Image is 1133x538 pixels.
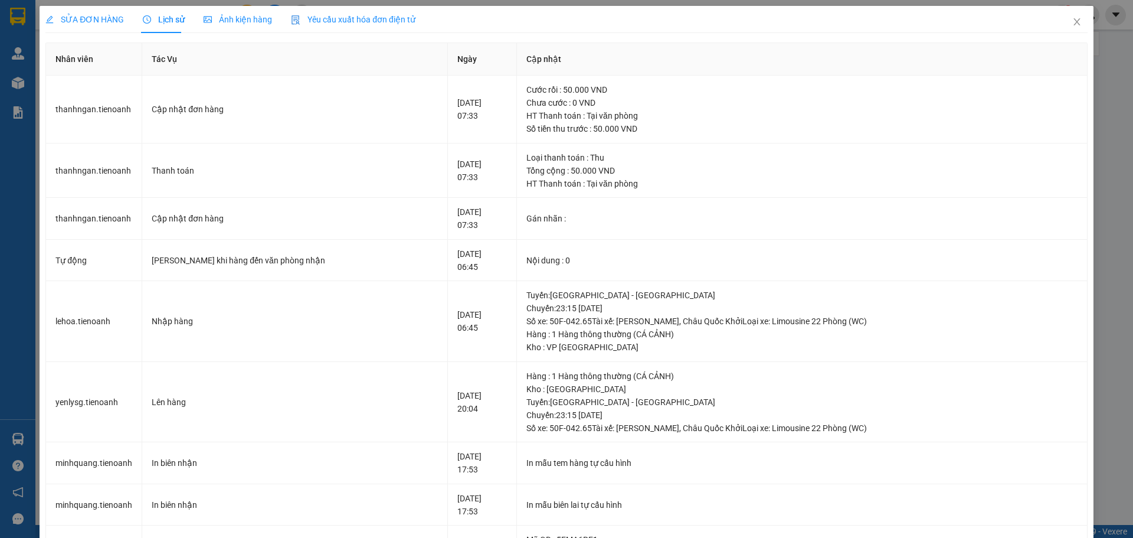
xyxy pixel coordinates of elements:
th: Cập nhật [517,43,1088,76]
div: Loại thanh toán : Thu [526,151,1078,164]
td: thanhngan.tienoanh [46,198,142,240]
div: Gán nhãn : [526,212,1078,225]
span: SỬA ĐƠN HÀNG [45,15,124,24]
th: Tác Vụ [142,43,448,76]
div: [DATE] 17:53 [457,492,507,518]
th: Nhân viên [46,43,142,76]
td: Tự động [46,240,142,282]
div: [PERSON_NAME] khi hàng đến văn phòng nhận [152,254,438,267]
div: [DATE] 17:53 [457,450,507,476]
div: HT Thanh toán : Tại văn phòng [526,109,1078,122]
span: clock-circle [143,15,151,24]
div: Chưa cước : 0 VND [526,96,1078,109]
div: Hàng : 1 Hàng thông thường (CÁ CẢNH) [526,370,1078,383]
td: thanhngan.tienoanh [46,144,142,198]
div: HT Thanh toán : Tại văn phòng [526,177,1078,190]
td: thanhngan.tienoanh [46,76,142,144]
div: Lên hàng [152,396,438,409]
span: edit [45,15,54,24]
span: close [1072,17,1082,27]
span: Yêu cầu xuất hóa đơn điện tử [291,15,415,24]
div: Kho : VP [GEOGRAPHIC_DATA] [526,341,1078,354]
td: minhquang.tienoanh [46,442,142,484]
div: In biên nhận [152,457,438,469]
div: Tổng cộng : 50.000 VND [526,164,1078,177]
div: In mẫu tem hàng tự cấu hình [526,457,1078,469]
div: Cập nhật đơn hàng [152,103,438,116]
div: In biên nhận [152,498,438,511]
div: [DATE] 20:04 [457,389,507,415]
div: Hàng : 1 Hàng thông thường (CÁ CẢNH) [526,328,1078,341]
div: Cước rồi : 50.000 VND [526,83,1078,96]
div: Tuyến : [GEOGRAPHIC_DATA] - [GEOGRAPHIC_DATA] Chuyến: 23:15 [DATE] Số xe: 50F-042.65 Tài xế: [PER... [526,396,1078,435]
div: [DATE] 06:45 [457,308,507,334]
div: [DATE] 07:33 [457,206,507,231]
span: Lịch sử [143,15,185,24]
td: lehoa.tienoanh [46,281,142,362]
div: Số tiền thu trước : 50.000 VND [526,122,1078,135]
td: minhquang.tienoanh [46,484,142,526]
div: In mẫu biên lai tự cấu hình [526,498,1078,511]
th: Ngày [448,43,517,76]
span: picture [204,15,212,24]
div: Cập nhật đơn hàng [152,212,438,225]
div: Thanh toán [152,164,438,177]
div: Tuyến : [GEOGRAPHIC_DATA] - [GEOGRAPHIC_DATA] Chuyến: 23:15 [DATE] Số xe: 50F-042.65 Tài xế: [PER... [526,289,1078,328]
div: Kho : [GEOGRAPHIC_DATA] [526,383,1078,396]
td: yenlysg.tienoanh [46,362,142,443]
button: Close [1060,6,1093,39]
img: icon [291,15,300,25]
span: Ảnh kiện hàng [204,15,272,24]
div: Nhập hàng [152,315,438,328]
div: [DATE] 07:33 [457,96,507,122]
div: Nội dung : 0 [526,254,1078,267]
div: [DATE] 07:33 [457,158,507,184]
div: [DATE] 06:45 [457,247,507,273]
